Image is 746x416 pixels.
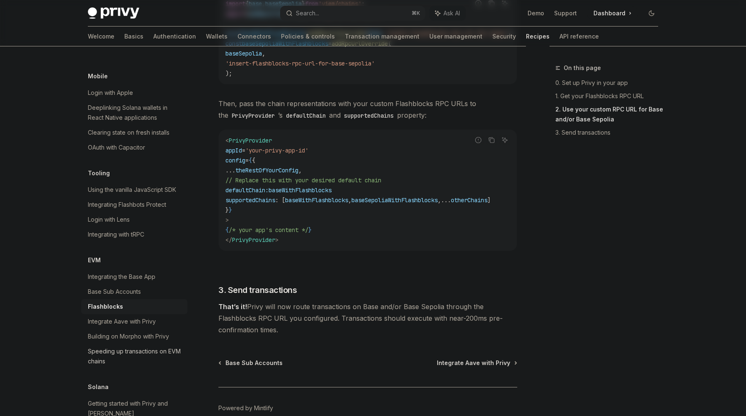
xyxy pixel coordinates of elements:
[88,88,133,98] div: Login with Apple
[492,27,516,46] a: Security
[225,206,229,214] span: }
[235,167,298,174] span: theRestOfYourConfig
[81,100,187,125] a: Deeplinking Solana wallets in React Native applications
[88,215,130,225] div: Login with Lens
[225,70,232,77] span: );
[275,196,285,204] span: : [
[218,284,297,296] span: 3. Send transactions
[564,63,601,73] span: On this page
[348,196,351,204] span: ,
[88,346,182,366] div: Speeding up transactions on EVM chains
[88,255,101,265] h5: EVM
[298,167,302,174] span: ,
[228,111,278,120] code: PrivyProvider
[429,6,466,21] button: Ask AI
[308,226,312,234] span: }
[88,27,114,46] a: Welcome
[88,168,110,178] h5: Tooling
[486,135,497,145] button: Copy the contents from the code block
[275,236,279,244] span: >
[88,185,176,195] div: Using the vanilla JavaScript SDK
[88,317,156,327] div: Integrate Aave with Privy
[81,140,187,155] a: OAuth with Capacitor
[88,331,169,341] div: Building on Morpho with Privy
[81,284,187,299] a: Base Sub Accounts
[437,359,516,367] a: Integrate Aave with Privy
[555,89,665,103] a: 1. Get your Flashblocks RPC URL
[219,359,283,367] a: Base Sub Accounts
[269,186,332,194] span: baseWithFlashblocks
[229,206,232,214] span: }
[81,85,187,100] a: Login with Apple
[88,103,182,123] div: Deeplinking Solana wallets in React Native applications
[296,8,319,18] div: Search...
[88,71,108,81] h5: Mobile
[81,197,187,212] a: Integrating Flashbots Protect
[225,236,232,244] span: </
[555,103,665,126] a: 2. Use your custom RPC URL for Base and/or Base Sepolia
[229,226,308,234] span: /* your app's content */
[218,98,517,121] span: Then, pass the chain representations with your custom Flashblocks RPC URLs to the ’s and property:
[88,287,141,297] div: Base Sub Accounts
[218,301,517,336] span: Privy will now route transactions on Base and/or Base Sepolia through the Flashblocks RPC URL you...
[81,299,187,314] a: Flashblocks
[225,50,262,57] span: baseSepolia
[81,212,187,227] a: Login with Lens
[242,147,245,154] span: =
[441,196,451,204] span: ...
[262,50,265,57] span: ,
[225,226,229,234] span: {
[438,196,441,204] span: ,
[88,7,139,19] img: dark logo
[153,27,196,46] a: Authentication
[225,177,381,184] span: // Replace this with your desired default chain
[88,143,145,152] div: OAuth with Capacitor
[528,9,544,17] a: Demo
[281,27,335,46] a: Policies & controls
[124,27,143,46] a: Basics
[225,60,375,67] span: 'insert-flashblocks-rpc-url-for-base-sepolia'
[443,9,460,17] span: Ask AI
[88,230,144,239] div: Integrating with tRPC
[218,302,247,311] strong: That’s it!
[429,27,482,46] a: User management
[225,186,269,194] span: defaultChain:
[252,157,255,164] span: {
[81,227,187,242] a: Integrating with tRPC
[225,359,283,367] span: Base Sub Accounts
[81,314,187,329] a: Integrate Aave with Privy
[487,196,491,204] span: ]
[587,7,638,20] a: Dashboard
[225,157,245,164] span: config
[554,9,577,17] a: Support
[81,269,187,284] a: Integrating the Base App
[593,9,625,17] span: Dashboard
[81,125,187,140] a: Clearing state on fresh installs
[88,200,166,210] div: Integrating Flashbots Protect
[555,126,665,139] a: 3. Send transactions
[206,27,228,46] a: Wallets
[88,302,123,312] div: Flashblocks
[81,182,187,197] a: Using the vanilla JavaScript SDK
[88,382,109,392] h5: Solana
[555,76,665,89] a: 0. Set up Privy in your app
[451,196,487,204] span: otherChains
[351,196,438,204] span: baseSepoliaWithFlashblocks
[345,27,419,46] a: Transaction management
[412,10,420,17] span: ⌘ K
[88,128,170,138] div: Clearing state on fresh installs
[499,135,510,145] button: Ask AI
[645,7,658,20] button: Toggle dark mode
[237,27,271,46] a: Connectors
[88,272,155,282] div: Integrating the Base App
[341,111,397,120] code: supportedChains
[225,137,229,144] span: <
[285,196,348,204] span: baseWithFlashblocks
[232,236,275,244] span: PrivyProvider
[225,147,242,154] span: appId
[225,167,235,174] span: ...
[81,344,187,369] a: Speeding up transactions on EVM chains
[81,329,187,344] a: Building on Morpho with Privy
[283,111,329,120] code: defaultChain
[473,135,484,145] button: Report incorrect code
